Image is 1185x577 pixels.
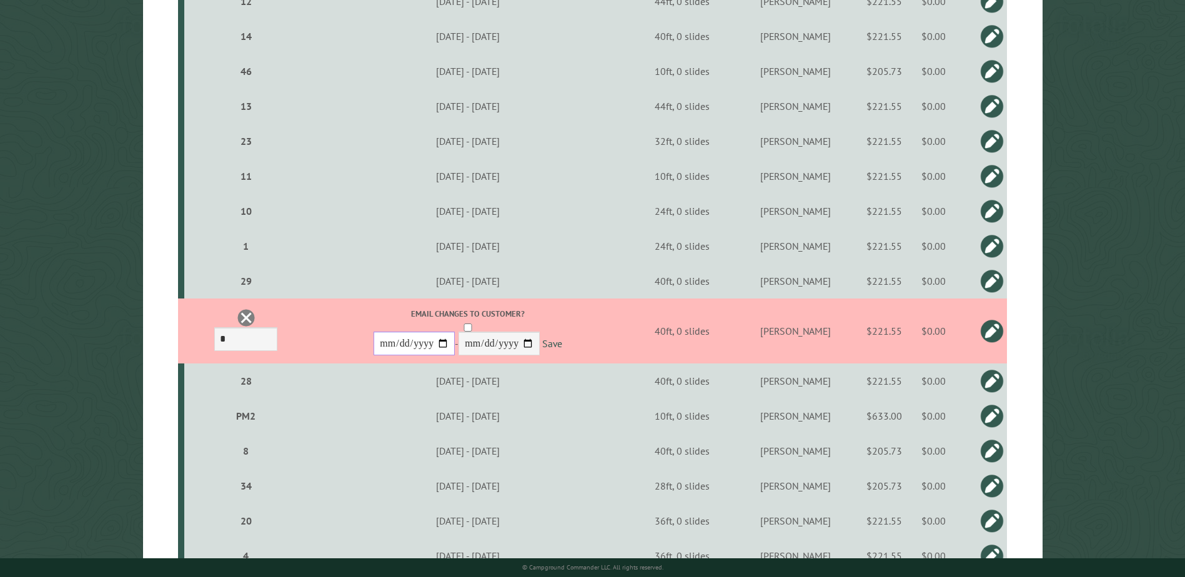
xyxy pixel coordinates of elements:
[909,538,957,573] td: $0.00
[522,563,663,571] small: © Campground Commander LLC. All rights reserved.
[909,159,957,194] td: $0.00
[732,503,859,538] td: [PERSON_NAME]
[306,240,630,252] div: [DATE] - [DATE]
[859,19,909,54] td: $221.55
[632,194,733,229] td: 24ft, 0 slides
[909,89,957,124] td: $0.00
[859,538,909,573] td: $221.55
[732,468,859,503] td: [PERSON_NAME]
[859,363,909,398] td: $221.55
[909,19,957,54] td: $0.00
[859,194,909,229] td: $221.55
[909,503,957,538] td: $0.00
[859,124,909,159] td: $221.55
[632,19,733,54] td: 40ft, 0 slides
[306,30,630,42] div: [DATE] - [DATE]
[732,433,859,468] td: [PERSON_NAME]
[189,30,302,42] div: 14
[732,54,859,89] td: [PERSON_NAME]
[189,170,302,182] div: 11
[909,264,957,298] td: $0.00
[632,229,733,264] td: 24ft, 0 slides
[859,89,909,124] td: $221.55
[306,550,630,562] div: [DATE] - [DATE]
[632,298,733,363] td: 40ft, 0 slides
[306,100,630,112] div: [DATE] - [DATE]
[306,205,630,217] div: [DATE] - [DATE]
[189,550,302,562] div: 4
[909,363,957,398] td: $0.00
[732,298,859,363] td: [PERSON_NAME]
[189,205,302,217] div: 10
[859,54,909,89] td: $205.73
[909,468,957,503] td: $0.00
[732,19,859,54] td: [PERSON_NAME]
[189,375,302,387] div: 28
[306,480,630,492] div: [DATE] - [DATE]
[732,124,859,159] td: [PERSON_NAME]
[542,338,562,350] a: Save
[306,135,630,147] div: [DATE] - [DATE]
[306,65,630,77] div: [DATE] - [DATE]
[189,100,302,112] div: 13
[632,538,733,573] td: 36ft, 0 slides
[189,410,302,422] div: PM2
[859,159,909,194] td: $221.55
[859,433,909,468] td: $205.73
[732,538,859,573] td: [PERSON_NAME]
[189,445,302,457] div: 8
[189,135,302,147] div: 23
[909,229,957,264] td: $0.00
[306,308,630,358] div: -
[909,398,957,433] td: $0.00
[909,124,957,159] td: $0.00
[632,264,733,298] td: 40ft, 0 slides
[909,54,957,89] td: $0.00
[732,159,859,194] td: [PERSON_NAME]
[909,298,957,363] td: $0.00
[732,398,859,433] td: [PERSON_NAME]
[632,159,733,194] td: 10ft, 0 slides
[189,480,302,492] div: 34
[632,124,733,159] td: 32ft, 0 slides
[732,363,859,398] td: [PERSON_NAME]
[237,308,255,327] a: Delete this reservation
[632,433,733,468] td: 40ft, 0 slides
[306,308,630,320] label: Email changes to customer?
[859,264,909,298] td: $221.55
[632,363,733,398] td: 40ft, 0 slides
[859,398,909,433] td: $633.00
[306,445,630,457] div: [DATE] - [DATE]
[189,240,302,252] div: 1
[859,298,909,363] td: $221.55
[732,89,859,124] td: [PERSON_NAME]
[306,515,630,527] div: [DATE] - [DATE]
[732,229,859,264] td: [PERSON_NAME]
[189,515,302,527] div: 20
[732,194,859,229] td: [PERSON_NAME]
[306,170,630,182] div: [DATE] - [DATE]
[859,468,909,503] td: $205.73
[189,275,302,287] div: 29
[909,433,957,468] td: $0.00
[632,468,733,503] td: 28ft, 0 slides
[632,503,733,538] td: 36ft, 0 slides
[732,264,859,298] td: [PERSON_NAME]
[859,229,909,264] td: $221.55
[189,65,302,77] div: 46
[306,410,630,422] div: [DATE] - [DATE]
[859,503,909,538] td: $221.55
[632,54,733,89] td: 10ft, 0 slides
[632,398,733,433] td: 10ft, 0 slides
[306,275,630,287] div: [DATE] - [DATE]
[632,89,733,124] td: 44ft, 0 slides
[306,375,630,387] div: [DATE] - [DATE]
[909,194,957,229] td: $0.00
